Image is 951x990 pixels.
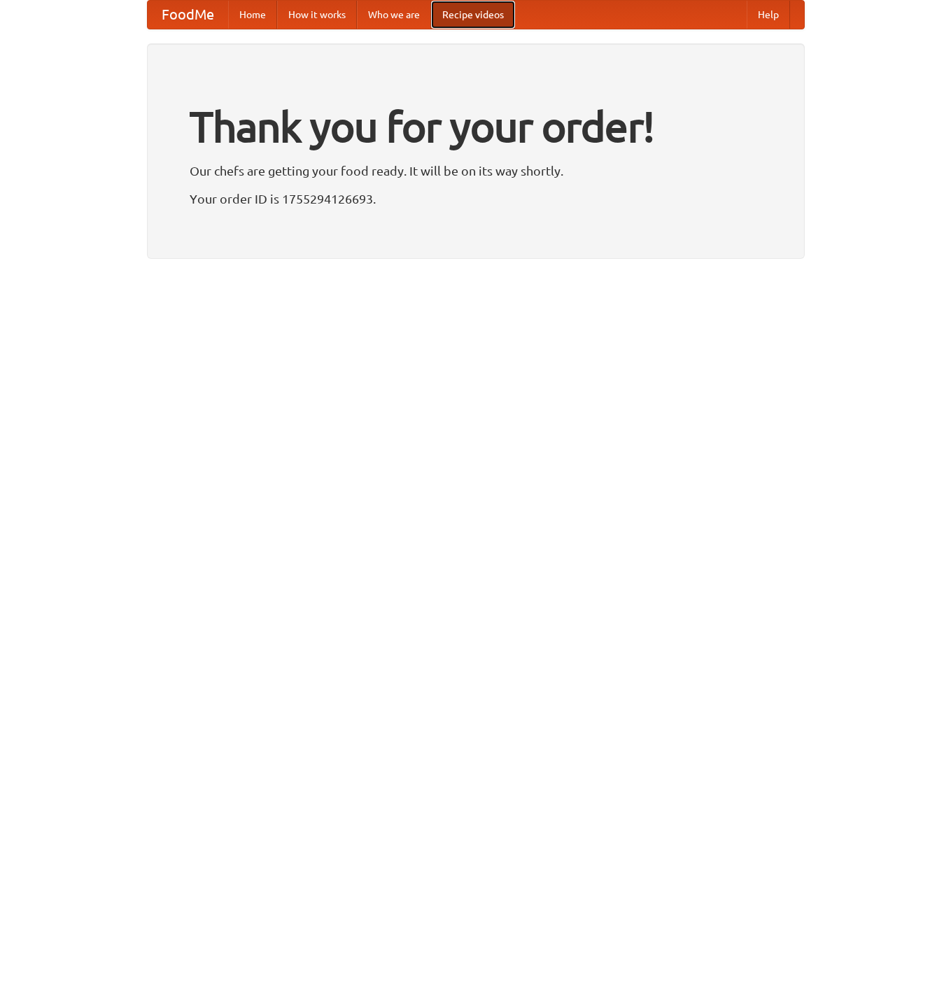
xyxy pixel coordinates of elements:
[747,1,790,29] a: Help
[228,1,277,29] a: Home
[148,1,228,29] a: FoodMe
[431,1,515,29] a: Recipe videos
[190,160,762,181] p: Our chefs are getting your food ready. It will be on its way shortly.
[190,93,762,160] h1: Thank you for your order!
[277,1,357,29] a: How it works
[357,1,431,29] a: Who we are
[190,188,762,209] p: Your order ID is 1755294126693.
